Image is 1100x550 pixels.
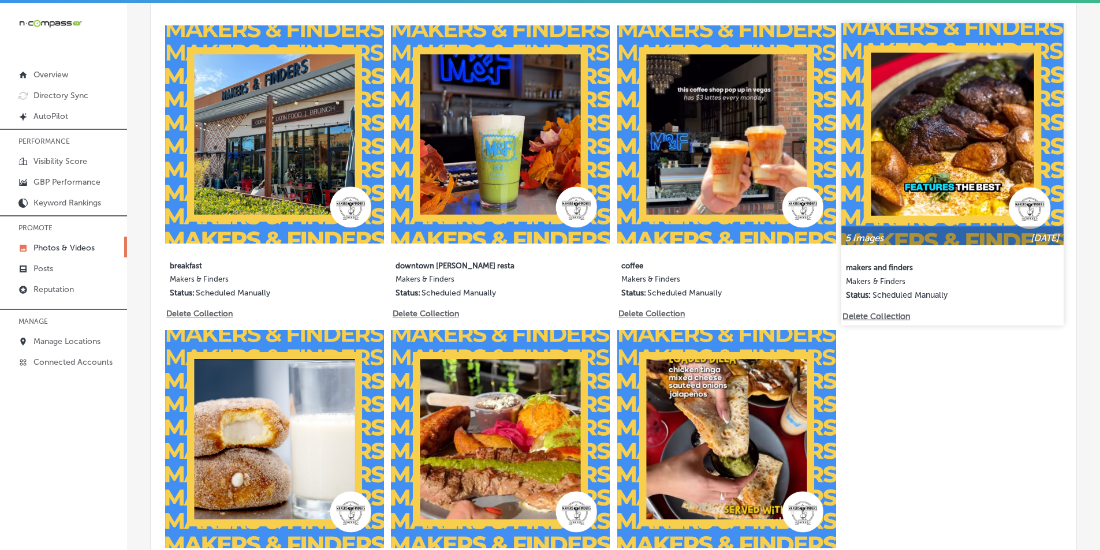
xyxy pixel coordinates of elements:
[170,255,335,275] label: breakfast
[391,25,610,244] img: Collection thumbnail
[33,357,113,367] p: Connected Accounts
[846,290,871,300] p: Status:
[846,256,1013,276] label: makers and finders
[621,255,786,275] label: coffee
[33,156,87,166] p: Visibility Score
[846,276,1013,290] label: Makers & Finders
[33,336,100,346] p: Manage Locations
[165,330,384,549] img: Collection thumbnail
[166,309,232,319] p: Delete Collection
[396,255,561,275] label: downtown [PERSON_NAME] resta
[33,198,101,208] p: Keyword Rankings
[33,91,88,100] p: Directory Sync
[621,275,786,288] label: Makers & Finders
[621,288,646,298] p: Status:
[396,288,420,298] p: Status:
[1031,232,1060,243] p: [DATE]
[18,18,82,29] img: 660ab0bf-5cc7-4cb8-ba1c-48b5ae0f18e60NCTV_CLogo_TV_Black_-500x88.png
[617,25,836,244] img: Collection thumbnail
[33,70,68,80] p: Overview
[846,232,884,243] p: 5 images
[842,23,1064,245] img: Collection thumbnail
[422,288,496,298] p: Scheduled Manually
[618,309,684,319] p: Delete Collection
[393,309,458,319] p: Delete Collection
[617,330,836,549] img: Collection thumbnail
[33,177,100,187] p: GBP Performance
[872,290,948,300] p: Scheduled Manually
[843,311,909,321] p: Delete Collection
[165,25,384,244] img: Collection thumbnail
[33,111,68,121] p: AutoPilot
[33,264,53,274] p: Posts
[396,275,561,288] label: Makers & Finders
[33,243,95,253] p: Photos & Videos
[170,275,335,288] label: Makers & Finders
[391,330,610,549] img: Collection thumbnail
[33,285,74,294] p: Reputation
[170,288,195,298] p: Status:
[196,288,270,298] p: Scheduled Manually
[647,288,722,298] p: Scheduled Manually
